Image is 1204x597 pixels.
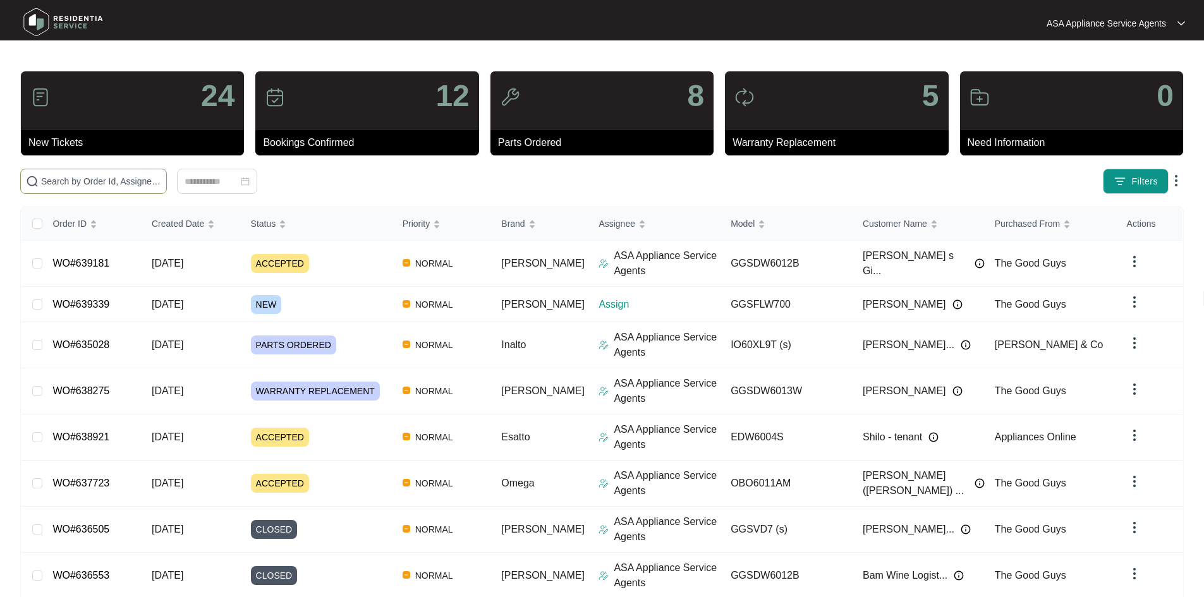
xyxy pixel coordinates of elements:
img: Vercel Logo [403,387,410,394]
p: ASA Appliance Service Agents [614,468,721,498]
span: [DATE] [152,299,183,310]
span: Shilo - tenant [863,430,922,445]
td: GGSFLW700 [721,287,853,322]
span: CLOSED [251,520,298,539]
p: Bookings Confirmed [263,135,478,150]
th: Customer Name [853,207,985,241]
span: [PERSON_NAME]... [863,337,954,353]
p: ASA Appliance Service Agents [1047,17,1166,30]
img: Info icon [952,386,963,396]
p: ASA Appliance Service Agents [614,422,721,452]
td: IO60XL9T (s) [721,322,853,368]
span: [DATE] [152,478,183,488]
p: New Tickets [28,135,244,150]
p: Parts Ordered [498,135,714,150]
span: [PERSON_NAME]... [863,522,954,537]
span: ACCEPTED [251,428,309,447]
button: filter iconFilters [1103,169,1169,194]
span: NORMAL [410,476,458,491]
span: Purchased From [995,217,1060,231]
span: Appliances Online [995,431,1076,442]
p: 8 [687,81,704,111]
span: The Good Guys [995,478,1066,488]
span: Filters [1131,175,1158,188]
p: 0 [1157,81,1174,111]
a: WO#639339 [52,299,109,310]
span: [PERSON_NAME] [501,299,585,310]
span: ACCEPTED [251,474,309,493]
span: Brand [501,217,525,231]
p: ASA Appliance Service Agents [614,376,721,406]
img: Assigner Icon [599,258,609,268]
img: dropdown arrow [1127,254,1142,269]
p: 5 [922,81,939,111]
span: [PERSON_NAME] [501,258,585,268]
a: WO#636505 [52,524,109,534]
p: Assign [599,297,721,312]
a: WO#636553 [52,570,109,581]
span: PARTS ORDERED [251,335,336,354]
img: dropdown arrow [1177,20,1185,27]
span: [PERSON_NAME] s Gi... [863,248,968,279]
p: Warranty Replacement [733,135,948,150]
span: The Good Guys [995,570,1066,581]
p: Need Information [968,135,1183,150]
img: dropdown arrow [1127,474,1142,489]
img: Info icon [975,478,985,488]
span: The Good Guys [995,258,1066,268]
img: filter icon [1114,175,1126,188]
span: WARRANTY REPLACEMENT [251,382,380,401]
p: 12 [435,81,469,111]
span: NORMAL [410,568,458,583]
img: icon [500,87,520,107]
span: [PERSON_NAME] ([PERSON_NAME]) ... [863,468,968,498]
span: Model [731,217,755,231]
span: Esatto [501,431,530,442]
td: OBO6011AM [721,461,853,507]
th: Assignee [588,207,721,241]
span: Omega [501,478,534,488]
span: [PERSON_NAME] [863,297,946,312]
a: WO#639181 [52,258,109,268]
img: Info icon [928,432,939,442]
input: Search by Order Id, Assignee Name, Customer Name, Brand and Model [41,174,161,188]
img: Info icon [975,258,985,268]
span: Bam Wine Logist... [863,568,947,583]
img: icon [265,87,285,107]
img: Assigner Icon [599,432,609,442]
p: ASA Appliance Service Agents [614,248,721,279]
a: WO#635028 [52,339,109,350]
img: icon [970,87,990,107]
span: [PERSON_NAME] [501,524,585,534]
span: [PERSON_NAME] & Co [995,339,1104,350]
span: NORMAL [410,522,458,537]
th: Priority [392,207,492,241]
span: NEW [251,295,282,314]
p: 24 [201,81,234,111]
span: NORMAL [410,337,458,353]
td: GGSDW6012B [721,241,853,287]
p: ASA Appliance Service Agents [614,330,721,360]
img: Info icon [961,524,971,534]
a: WO#638921 [52,431,109,442]
img: Assigner Icon [599,386,609,396]
img: icon [734,87,755,107]
p: ASA Appliance Service Agents [614,560,721,591]
a: WO#638275 [52,385,109,396]
th: Purchased From [985,207,1117,241]
th: Order ID [42,207,142,241]
span: Priority [403,217,430,231]
a: WO#637723 [52,478,109,488]
span: NORMAL [410,383,458,399]
img: Info icon [952,299,963,310]
td: GGSDW6013W [721,368,853,414]
span: [DATE] [152,431,183,442]
th: Model [721,207,853,241]
img: dropdown arrow [1127,566,1142,581]
img: Vercel Logo [403,479,410,486]
span: [PERSON_NAME] [501,570,585,581]
img: Assigner Icon [599,524,609,534]
img: dropdown arrow [1127,428,1142,443]
th: Actions [1117,207,1183,241]
img: Info icon [954,570,964,581]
